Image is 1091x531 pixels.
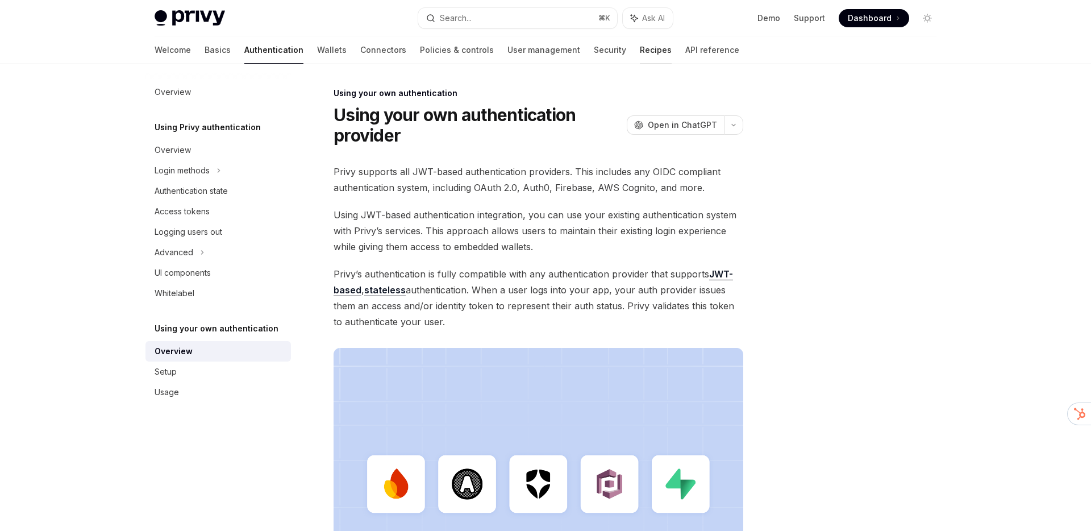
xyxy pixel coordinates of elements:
span: Using JWT-based authentication integration, you can use your existing authentication system with ... [334,207,743,255]
img: light logo [155,10,225,26]
a: Demo [757,13,780,24]
a: Connectors [360,36,406,64]
div: UI components [155,266,211,280]
a: Support [794,13,825,24]
a: Dashboard [839,9,909,27]
div: Access tokens [155,205,210,218]
a: Usage [145,382,291,403]
a: Logging users out [145,222,291,242]
a: Welcome [155,36,191,64]
div: Setup [155,365,177,379]
span: Dashboard [848,13,892,24]
button: Open in ChatGPT [627,115,724,135]
span: Privy’s authentication is fully compatible with any authentication provider that supports , authe... [334,266,743,330]
span: Privy supports all JWT-based authentication providers. This includes any OIDC compliant authentic... [334,164,743,196]
a: stateless [364,284,406,296]
a: Policies & controls [420,36,494,64]
button: Search...⌘K [418,8,617,28]
button: Toggle dark mode [918,9,936,27]
a: Access tokens [145,201,291,222]
a: Whitelabel [145,283,291,304]
span: Open in ChatGPT [648,119,717,131]
div: Whitelabel [155,287,194,300]
div: Usage [155,385,179,399]
div: Logging users out [155,225,222,239]
a: Overview [145,341,291,362]
a: Overview [145,82,291,102]
div: Overview [155,143,191,157]
a: API reference [685,36,739,64]
a: Authentication [244,36,303,64]
span: ⌘ K [598,14,610,23]
a: Authentication state [145,181,291,201]
a: Overview [145,140,291,160]
div: Login methods [155,164,210,177]
h5: Using your own authentication [155,322,278,335]
div: Overview [155,345,193,358]
div: Authentication state [155,184,228,198]
div: Search... [440,11,472,25]
button: Ask AI [623,8,673,28]
a: Wallets [317,36,347,64]
div: Advanced [155,246,193,259]
a: UI components [145,263,291,283]
h5: Using Privy authentication [155,121,261,134]
div: Using your own authentication [334,88,743,99]
a: Recipes [640,36,672,64]
a: Setup [145,362,291,382]
a: Basics [205,36,231,64]
a: User management [507,36,580,64]
div: Overview [155,85,191,99]
h1: Using your own authentication provider [334,105,622,146]
a: Security [594,36,626,64]
span: Ask AI [642,13,665,24]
